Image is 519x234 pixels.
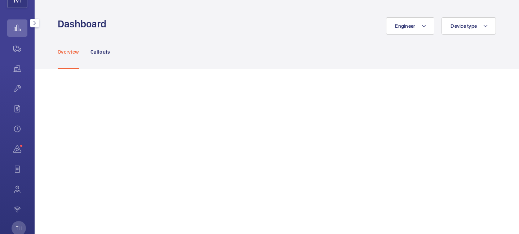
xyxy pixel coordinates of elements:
button: Engineer [386,17,434,35]
button: Device type [442,17,496,35]
span: Engineer [395,23,415,29]
p: Callouts [90,48,110,55]
h1: Dashboard [58,17,111,31]
p: Overview [58,48,79,55]
span: Device type [451,23,477,29]
p: TH [16,225,22,232]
